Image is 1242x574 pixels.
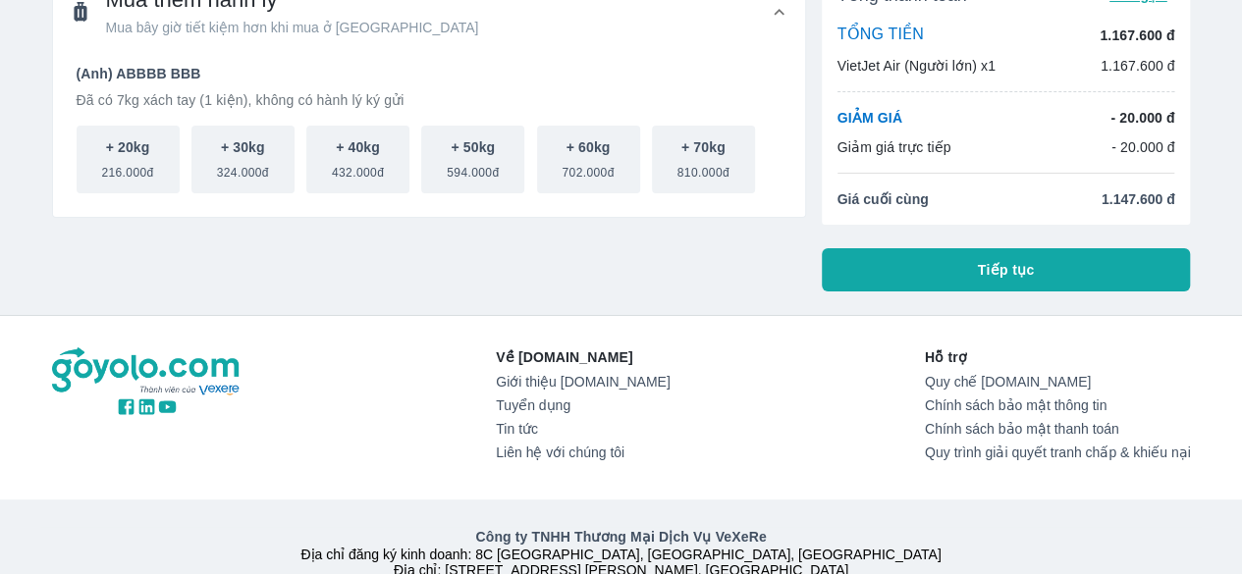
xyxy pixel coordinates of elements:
[221,137,265,157] p: + 30kg
[77,126,180,193] button: + 20kg216.000đ
[978,260,1035,280] span: Tiếp tục
[52,347,243,396] img: logo
[332,157,384,181] span: 432.000đ
[77,90,782,110] p: Đã có 7kg xách tay (1 kiện), không có hành lý ký gửi
[496,397,670,413] a: Tuyển dụng
[677,157,729,181] span: 810.000đ
[652,126,755,193] button: + 70kg810.000đ
[77,126,782,193] div: scrollable baggage options
[925,444,1191,460] a: Quy trình giải quyết tranh chấp & khiếu nại
[191,126,295,193] button: + 30kg324.000đ
[1101,56,1175,76] p: 1.167.600 đ
[496,347,670,367] p: Về [DOMAIN_NAME]
[837,25,924,46] p: TỔNG TIỀN
[421,126,524,193] button: + 50kg594.000đ
[306,126,409,193] button: + 40kg432.000đ
[925,397,1191,413] a: Chính sách bảo mật thông tin
[1111,137,1175,157] p: - 20.000 đ
[567,137,611,157] p: + 60kg
[496,444,670,460] a: Liên hệ với chúng tôi
[837,189,929,209] span: Giá cuối cùng
[822,248,1191,291] button: Tiếp tục
[925,374,1191,390] a: Quy chế [DOMAIN_NAME]
[837,108,902,128] p: GIẢM GIÁ
[1102,189,1175,209] span: 1.147.600 đ
[681,137,726,157] p: + 70kg
[106,18,479,37] span: Mua bây giờ tiết kiệm hơn khi mua ở [GEOGRAPHIC_DATA]
[451,137,495,157] p: + 50kg
[1100,26,1174,45] p: 1.167.600 đ
[837,137,951,157] p: Giảm giá trực tiếp
[496,421,670,437] a: Tin tức
[837,56,996,76] p: VietJet Air (Người lớn) x1
[1110,108,1174,128] p: - 20.000 đ
[496,374,670,390] a: Giới thiệu [DOMAIN_NAME]
[53,57,805,217] div: Mua thêm hành lýMua bây giờ tiết kiệm hơn khi mua ở [GEOGRAPHIC_DATA]
[56,527,1187,547] p: Công ty TNHH Thương Mại Dịch Vụ VeXeRe
[336,137,380,157] p: + 40kg
[925,421,1191,437] a: Chính sách bảo mật thanh toán
[106,137,150,157] p: + 20kg
[217,157,269,181] span: 324.000đ
[562,157,614,181] span: 702.000đ
[101,157,153,181] span: 216.000đ
[925,347,1191,367] p: Hỗ trợ
[537,126,640,193] button: + 60kg702.000đ
[447,157,499,181] span: 594.000đ
[77,64,782,83] p: (Anh) ABBBB BBB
